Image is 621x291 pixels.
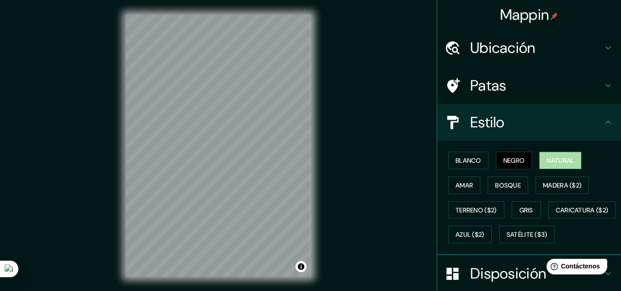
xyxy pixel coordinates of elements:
[126,15,311,277] canvas: Mapa
[470,76,507,95] font: Patas
[437,67,621,104] div: Patas
[495,181,521,189] font: Bosque
[496,152,532,169] button: Negro
[536,177,589,194] button: Madera ($2)
[539,255,611,281] iframe: Lanzador de widgets de ayuda
[507,231,547,239] font: Satélite ($3)
[512,201,541,219] button: Gris
[500,5,549,24] font: Mappin
[548,201,616,219] button: Caricatura ($2)
[296,261,307,272] button: Activar o desactivar atribución
[470,38,536,57] font: Ubicación
[456,156,481,165] font: Blanco
[448,152,489,169] button: Blanco
[470,264,546,283] font: Disposición
[556,206,609,214] font: Caricatura ($2)
[519,206,533,214] font: Gris
[456,206,497,214] font: Terreno ($2)
[456,181,473,189] font: Amar
[470,113,505,132] font: Estilo
[503,156,525,165] font: Negro
[543,181,581,189] font: Madera ($2)
[437,29,621,66] div: Ubicación
[539,152,581,169] button: Natural
[437,104,621,141] div: Estilo
[448,226,492,243] button: Azul ($2)
[551,12,558,20] img: pin-icon.png
[456,231,484,239] font: Azul ($2)
[488,177,528,194] button: Bosque
[547,156,574,165] font: Natural
[499,226,555,243] button: Satélite ($3)
[448,201,504,219] button: Terreno ($2)
[448,177,480,194] button: Amar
